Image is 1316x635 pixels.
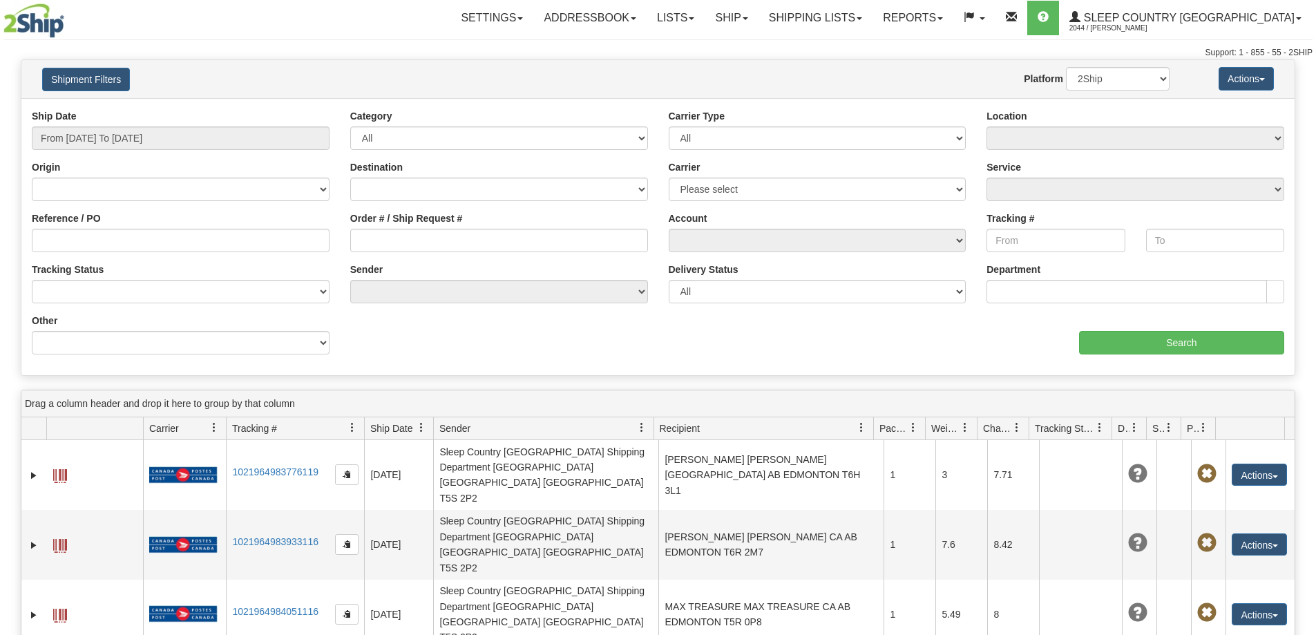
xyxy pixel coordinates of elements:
input: To [1146,229,1284,252]
td: Sleep Country [GEOGRAPHIC_DATA] Shipping Department [GEOGRAPHIC_DATA] [GEOGRAPHIC_DATA] [GEOGRAPH... [433,510,658,580]
a: Charge filter column settings [1005,416,1029,439]
div: grid grouping header [21,390,1295,417]
button: Copy to clipboard [335,464,359,485]
a: Delivery Status filter column settings [1123,416,1146,439]
td: 7.6 [935,510,987,580]
input: From [986,229,1125,252]
span: Pickup Not Assigned [1197,464,1217,484]
label: Other [32,314,57,328]
iframe: chat widget [1284,247,1315,388]
a: Lists [647,1,705,35]
a: Settings [450,1,533,35]
a: Shipment Issues filter column settings [1157,416,1181,439]
a: Tracking Status filter column settings [1088,416,1112,439]
label: Sender [350,263,383,276]
td: 3 [935,440,987,510]
a: Reports [872,1,953,35]
button: Actions [1232,464,1287,486]
span: Pickup Status [1187,421,1199,435]
span: Unknown [1128,533,1147,553]
span: Packages [879,421,908,435]
button: Actions [1232,533,1287,556]
label: Tracking Status [32,263,104,276]
span: Pickup Not Assigned [1197,603,1217,623]
a: 1021964983776119 [232,466,318,477]
label: Reference / PO [32,211,101,225]
label: Order # / Ship Request # [350,211,463,225]
span: Carrier [149,421,179,435]
a: Ship Date filter column settings [410,416,433,439]
label: Delivery Status [669,263,738,276]
span: Tracking Status [1035,421,1095,435]
label: Ship Date [32,109,77,123]
a: Weight filter column settings [953,416,977,439]
a: 1021964983933116 [232,536,318,547]
a: Expand [27,538,41,552]
span: Ship Date [370,421,412,435]
a: Packages filter column settings [902,416,925,439]
a: Carrier filter column settings [202,416,226,439]
img: 20 - Canada Post [149,536,217,553]
button: Actions [1232,603,1287,625]
td: [DATE] [364,440,433,510]
span: Recipient [660,421,700,435]
span: Unknown [1128,464,1147,484]
button: Actions [1219,67,1274,91]
td: 7.71 [987,440,1039,510]
input: Search [1079,331,1284,354]
a: Tracking # filter column settings [341,416,364,439]
button: Copy to clipboard [335,604,359,625]
button: Shipment Filters [42,68,130,91]
span: Pickup Not Assigned [1197,533,1217,553]
label: Origin [32,160,60,174]
a: Sender filter column settings [630,416,654,439]
label: Category [350,109,392,123]
td: [DATE] [364,510,433,580]
span: Tracking # [232,421,277,435]
a: Addressbook [533,1,647,35]
td: 1 [884,440,935,510]
img: logo2044.jpg [3,3,64,38]
td: 1 [884,510,935,580]
span: Shipment Issues [1152,421,1164,435]
button: Copy to clipboard [335,534,359,555]
a: Label [53,533,67,555]
label: Department [986,263,1040,276]
img: 20 - Canada Post [149,466,217,484]
td: 8.42 [987,510,1039,580]
td: [PERSON_NAME] [PERSON_NAME] CA AB EDMONTON T6R 2M7 [658,510,884,580]
span: Sender [439,421,470,435]
a: Label [53,463,67,485]
img: 20 - Canada Post [149,605,217,623]
span: Weight [931,421,960,435]
div: Support: 1 - 855 - 55 - 2SHIP [3,47,1313,59]
span: Unknown [1128,603,1147,623]
label: Carrier [669,160,700,174]
span: Delivery Status [1118,421,1129,435]
td: Sleep Country [GEOGRAPHIC_DATA] Shipping Department [GEOGRAPHIC_DATA] [GEOGRAPHIC_DATA] [GEOGRAPH... [433,440,658,510]
label: Service [986,160,1021,174]
label: Tracking # [986,211,1034,225]
span: Sleep Country [GEOGRAPHIC_DATA] [1080,12,1295,23]
td: [PERSON_NAME] [PERSON_NAME] [GEOGRAPHIC_DATA] AB EDMONTON T6H 3L1 [658,440,884,510]
span: 2044 / [PERSON_NAME] [1069,21,1173,35]
a: Expand [27,608,41,622]
label: Account [669,211,707,225]
a: Ship [705,1,758,35]
a: Shipping lists [759,1,872,35]
label: Platform [1024,72,1063,86]
a: Expand [27,468,41,482]
label: Carrier Type [669,109,725,123]
span: Charge [983,421,1012,435]
label: Destination [350,160,403,174]
a: Label [53,603,67,625]
a: Pickup Status filter column settings [1192,416,1215,439]
a: Recipient filter column settings [850,416,873,439]
a: 1021964984051116 [232,606,318,617]
a: Sleep Country [GEOGRAPHIC_DATA] 2044 / [PERSON_NAME] [1059,1,1312,35]
label: Location [986,109,1027,123]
